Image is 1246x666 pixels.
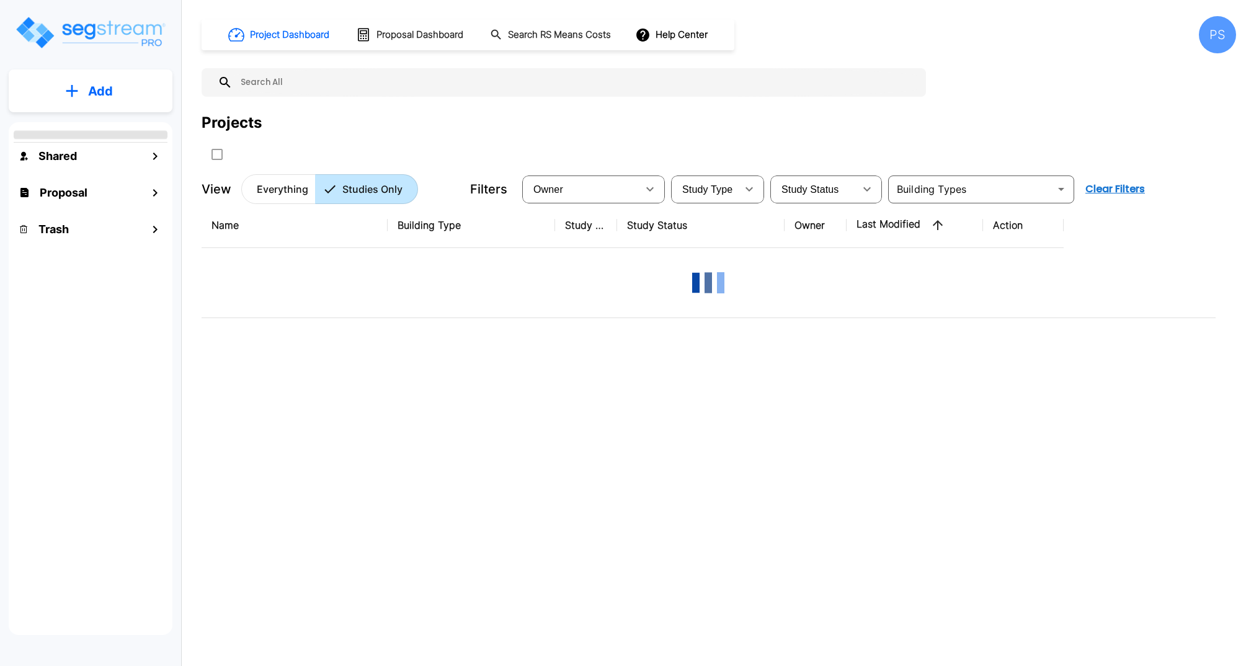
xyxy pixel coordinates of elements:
[525,172,638,206] div: Select
[773,172,855,206] div: Select
[847,203,983,248] th: Last Modified
[388,203,555,248] th: Building Type
[533,184,563,195] span: Owner
[202,203,388,248] th: Name
[342,182,403,197] p: Studies Only
[1199,16,1236,53] div: PS
[617,203,785,248] th: Study Status
[1052,180,1070,198] button: Open
[233,68,920,97] input: Search All
[683,258,733,308] img: Loading
[38,221,69,238] h1: Trash
[205,142,229,167] button: SelectAll
[250,28,329,42] h1: Project Dashboard
[892,180,1050,198] input: Building Types
[202,112,262,134] div: Projects
[983,203,1064,248] th: Action
[257,182,308,197] p: Everything
[241,174,418,204] div: Platform
[633,23,713,47] button: Help Center
[682,184,732,195] span: Study Type
[38,148,77,164] h1: Shared
[88,82,113,100] p: Add
[351,22,470,48] button: Proposal Dashboard
[315,174,418,204] button: Studies Only
[376,28,463,42] h1: Proposal Dashboard
[40,184,87,201] h1: Proposal
[202,180,231,198] p: View
[9,73,172,109] button: Add
[555,203,617,248] th: Study Type
[223,21,336,48] button: Project Dashboard
[674,172,737,206] div: Select
[1080,177,1150,202] button: Clear Filters
[508,28,611,42] h1: Search RS Means Costs
[785,203,847,248] th: Owner
[781,184,839,195] span: Study Status
[14,15,166,50] img: Logo
[241,174,316,204] button: Everything
[485,23,618,47] button: Search RS Means Costs
[470,180,507,198] p: Filters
